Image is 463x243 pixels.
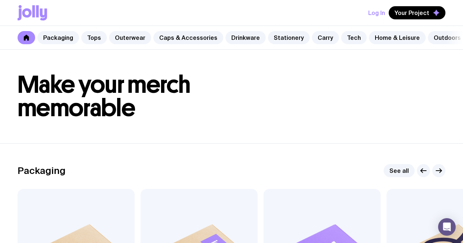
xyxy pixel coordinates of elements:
[37,31,79,44] a: Packaging
[368,6,385,19] button: Log In
[395,9,429,16] span: Your Project
[18,165,66,176] h2: Packaging
[438,218,456,236] div: Open Intercom Messenger
[384,164,415,177] a: See all
[153,31,223,44] a: Caps & Accessories
[18,70,191,122] span: Make your merch memorable
[81,31,107,44] a: Tops
[109,31,151,44] a: Outerwear
[389,6,445,19] button: Your Project
[268,31,310,44] a: Stationery
[369,31,426,44] a: Home & Leisure
[341,31,367,44] a: Tech
[225,31,266,44] a: Drinkware
[312,31,339,44] a: Carry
